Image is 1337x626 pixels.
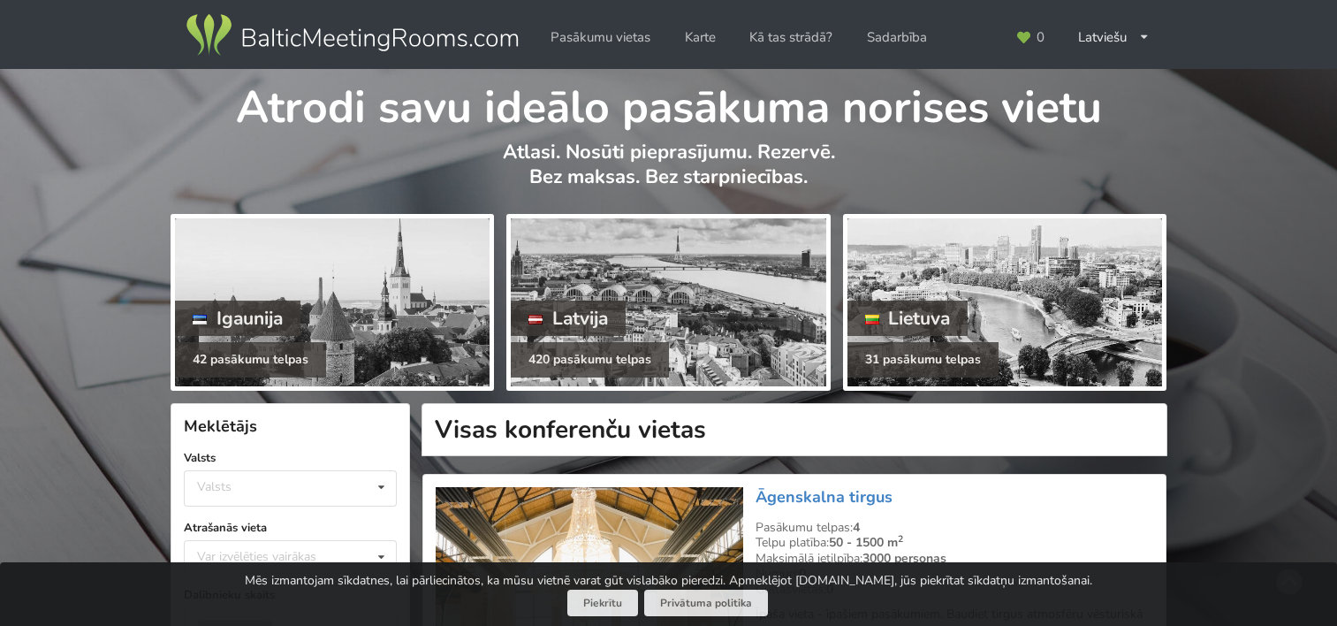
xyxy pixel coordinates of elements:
a: Latvija 420 pasākumu telpas [506,214,830,391]
label: Valsts [184,449,397,467]
a: Āgenskalna tirgus [756,486,893,508]
sup: 2 [898,532,903,546]
a: Pasākumu vietas [538,20,663,55]
strong: 3000 personas [862,550,946,567]
div: 31 pasākumu telpas [847,342,999,378]
a: Kā tas strādā? [737,20,845,55]
h1: Atrodi savu ideālo pasākuma norises vietu [171,69,1166,136]
div: Latvija [511,301,626,336]
div: Latviešu [1066,20,1162,55]
h1: Visas konferenču vietas [422,403,1167,456]
label: Atrašanās vieta [184,519,397,537]
a: Privātuma politika [644,590,768,617]
a: Karte [672,20,728,55]
img: Baltic Meeting Rooms [183,11,521,60]
div: Lietuva [847,301,969,336]
div: 420 pasākumu telpas [511,342,669,378]
div: Igaunija [175,301,300,336]
div: 42 pasākumu telpas [175,342,326,378]
strong: 50 - 1500 m [829,534,903,551]
div: Var izvēlēties vairākas [193,546,356,567]
span: 0 [1037,31,1045,44]
a: Lietuva 31 pasākumu telpas [843,214,1166,391]
strong: 4 [853,519,860,536]
div: Maksimālā ietilpība: [756,551,1153,567]
span: Meklētājs [184,416,257,437]
a: Sadarbība [855,20,939,55]
button: Piekrītu [567,590,638,617]
div: Valsts [197,479,232,494]
p: Atlasi. Nosūti pieprasījumu. Rezervē. Bez maksas. Bez starpniecības. [171,140,1166,208]
div: Telpu platība: [756,535,1153,551]
a: Igaunija 42 pasākumu telpas [171,214,494,391]
div: Pasākumu telpas: [756,520,1153,536]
